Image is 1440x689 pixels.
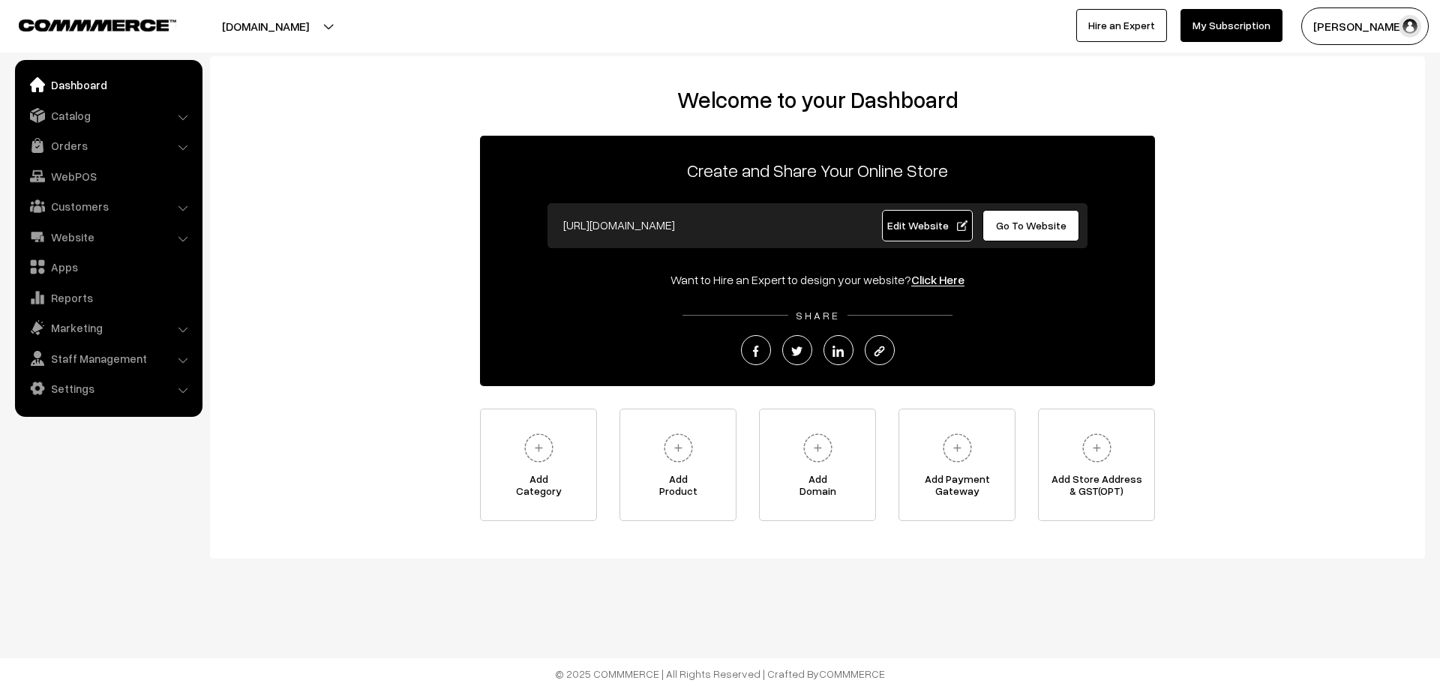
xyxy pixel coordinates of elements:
button: [DOMAIN_NAME] [169,7,361,45]
a: Apps [19,253,197,280]
a: Dashboard [19,71,197,98]
span: Add Domain [760,473,875,503]
img: plus.svg [658,427,699,469]
a: AddProduct [619,409,736,521]
a: Add PaymentGateway [898,409,1015,521]
img: plus.svg [937,427,978,469]
a: Go To Website [982,210,1079,241]
h2: Welcome to your Dashboard [225,86,1410,113]
a: My Subscription [1180,9,1282,42]
a: AddDomain [759,409,876,521]
a: Edit Website [882,210,973,241]
a: Catalog [19,102,197,129]
a: Click Here [911,272,964,287]
a: Reports [19,284,197,311]
div: Want to Hire an Expert to design your website? [480,271,1155,289]
img: plus.svg [1076,427,1117,469]
span: Go To Website [996,219,1066,232]
span: Add Category [481,473,596,503]
a: Orders [19,132,197,159]
a: Add Store Address& GST(OPT) [1038,409,1155,521]
a: Customers [19,193,197,220]
a: Staff Management [19,345,197,372]
a: Hire an Expert [1076,9,1167,42]
span: Add Store Address & GST(OPT) [1039,473,1154,503]
a: Website [19,223,197,250]
button: [PERSON_NAME] D [1301,7,1429,45]
a: COMMMERCE [819,667,885,680]
span: Add Payment Gateway [899,473,1015,503]
a: Marketing [19,314,197,341]
img: plus.svg [518,427,559,469]
a: COMMMERCE [19,15,150,33]
span: Add Product [620,473,736,503]
img: COMMMERCE [19,19,176,31]
a: Settings [19,375,197,402]
p: Create and Share Your Online Store [480,157,1155,184]
span: Edit Website [887,219,967,232]
img: plus.svg [797,427,838,469]
img: user [1399,15,1421,37]
a: AddCategory [480,409,597,521]
span: SHARE [788,309,847,322]
a: WebPOS [19,163,197,190]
